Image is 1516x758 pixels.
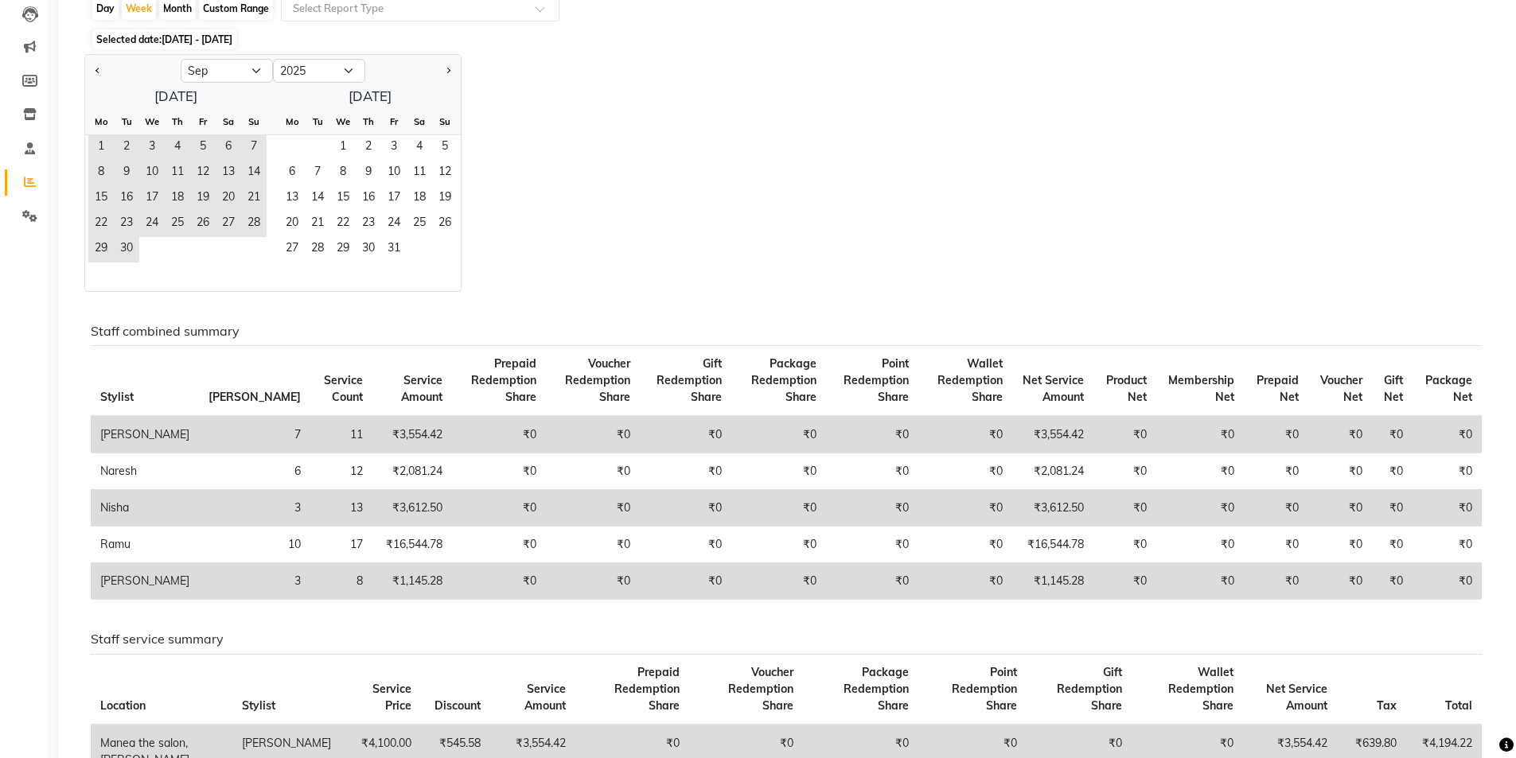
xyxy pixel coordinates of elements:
[432,186,458,212] span: 19
[844,356,909,404] span: Point Redemption Share
[330,109,356,134] div: We
[546,453,640,490] td: ₹0
[432,109,458,134] div: Su
[657,356,722,404] span: Gift Redemption Share
[372,563,451,600] td: ₹1,145.28
[1168,665,1233,713] span: Wallet Redemption Share
[1266,682,1327,713] span: Net Service Amount
[1156,453,1244,490] td: ₹0
[91,632,1482,647] h6: Staff service summary
[88,186,114,212] span: 15
[165,109,190,134] div: Th
[442,58,454,84] button: Next month
[165,135,190,161] div: Thursday, September 4, 2025
[88,237,114,262] span: 29
[242,698,275,713] span: Stylist
[114,109,139,134] div: Tu
[330,186,356,212] div: Wednesday, October 15, 2025
[190,161,216,186] span: 12
[165,186,190,212] span: 18
[1106,373,1147,404] span: Product Net
[452,453,546,490] td: ₹0
[165,212,190,237] span: 25
[452,563,546,600] td: ₹0
[91,416,199,453] td: [PERSON_NAME]
[88,212,114,237] div: Monday, September 22, 2025
[1372,563,1413,600] td: ₹0
[1012,490,1094,527] td: ₹3,612.50
[640,527,731,563] td: ₹0
[1413,490,1482,527] td: ₹0
[1372,527,1413,563] td: ₹0
[330,237,356,262] span: 29
[452,416,546,453] td: ₹0
[241,212,267,237] div: Sunday, September 28, 2025
[330,161,356,186] span: 8
[139,186,165,212] span: 17
[241,186,267,212] span: 21
[844,665,909,713] span: Package Redemption Share
[432,186,458,212] div: Sunday, October 19, 2025
[139,212,165,237] div: Wednesday, September 24, 2025
[1244,416,1308,453] td: ₹0
[305,212,330,237] span: 21
[1413,563,1482,600] td: ₹0
[381,212,407,237] span: 24
[190,161,216,186] div: Friday, September 12, 2025
[432,212,458,237] span: 26
[1057,665,1122,713] span: Gift Redemption Share
[407,212,432,237] span: 25
[381,186,407,212] div: Friday, October 17, 2025
[1156,563,1244,600] td: ₹0
[92,58,104,84] button: Previous month
[91,490,199,527] td: Nisha
[937,356,1003,404] span: Wallet Redemption Share
[372,527,451,563] td: ₹16,544.78
[546,527,640,563] td: ₹0
[1244,563,1308,600] td: ₹0
[432,212,458,237] div: Sunday, October 26, 2025
[381,135,407,161] div: Friday, October 3, 2025
[305,186,330,212] span: 14
[1156,416,1244,453] td: ₹0
[1445,698,1472,713] span: Total
[381,135,407,161] span: 3
[435,698,481,713] span: Discount
[1168,373,1234,404] span: Membership Net
[356,212,381,237] span: 23
[190,186,216,212] div: Friday, September 19, 2025
[199,416,310,453] td: 7
[565,356,630,404] span: Voucher Redemption Share
[401,373,442,404] span: Service Amount
[241,109,267,134] div: Su
[1244,490,1308,527] td: ₹0
[305,237,330,262] span: 28
[88,237,114,262] div: Monday, September 29, 2025
[381,109,407,134] div: Fr
[114,186,139,212] span: 16
[1384,373,1403,404] span: Gift Net
[139,212,165,237] span: 24
[279,161,305,186] div: Monday, October 6, 2025
[165,161,190,186] div: Thursday, September 11, 2025
[381,161,407,186] span: 10
[1244,527,1308,563] td: ₹0
[381,186,407,212] span: 17
[310,416,372,453] td: 11
[139,161,165,186] span: 10
[1308,563,1372,600] td: ₹0
[216,161,241,186] span: 13
[751,356,816,404] span: Package Redemption Share
[330,212,356,237] div: Wednesday, October 22, 2025
[918,490,1011,527] td: ₹0
[640,563,731,600] td: ₹0
[279,161,305,186] span: 6
[1156,490,1244,527] td: ₹0
[952,665,1017,713] span: Point Redemption Share
[918,416,1011,453] td: ₹0
[279,237,305,262] div: Monday, October 27, 2025
[279,237,305,262] span: 27
[279,212,305,237] div: Monday, October 20, 2025
[216,161,241,186] div: Saturday, September 13, 2025
[1012,453,1094,490] td: ₹2,081.24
